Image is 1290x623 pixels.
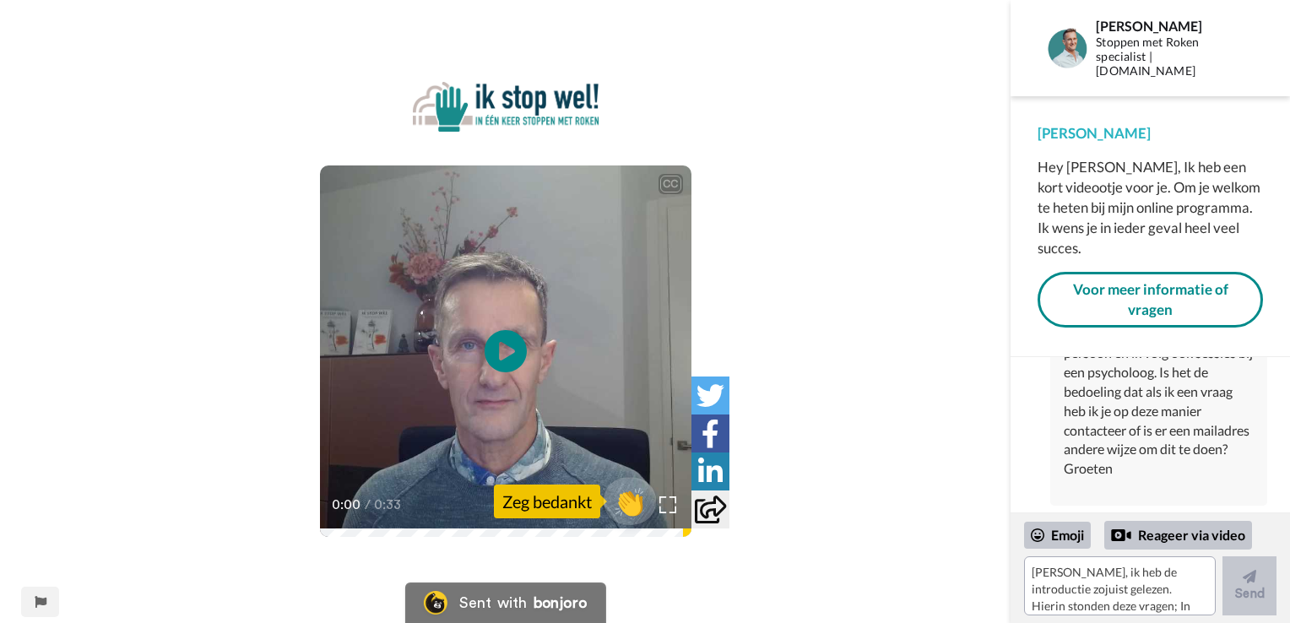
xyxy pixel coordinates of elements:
[424,591,447,615] img: Bonjoro Logo
[405,582,606,623] a: Bonjoro LogoSent withbonjoro
[1096,35,1244,78] div: Stoppen met Roken specialist | [DOMAIN_NAME]
[1038,272,1263,328] a: Voor meer informatie of vragen
[659,496,676,513] img: Full screen
[332,495,361,515] span: 0:00
[374,495,404,515] span: 0:33
[534,595,588,610] div: bonjoro
[1096,18,1244,34] div: [PERSON_NAME]
[1222,556,1276,615] button: Send
[1047,28,1087,68] img: Profile Image
[603,478,656,525] button: 👏
[494,485,600,518] div: Zeg bedankt
[1038,123,1263,144] div: [PERSON_NAME]
[459,595,527,610] div: Sent with
[1111,525,1131,545] div: Reply by Video
[413,82,599,133] img: 9601d93c-4ee2-4881-aaa8-ba52576deda8
[603,485,656,518] span: 👏
[1104,521,1252,550] div: Reageer via video
[365,495,371,515] span: /
[1024,522,1091,549] div: Emoji
[660,176,681,192] div: CC
[1038,157,1263,258] div: Hey [PERSON_NAME], Ik heb een kort videootje voor je. Om je welkom te heten bij mijn online progr...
